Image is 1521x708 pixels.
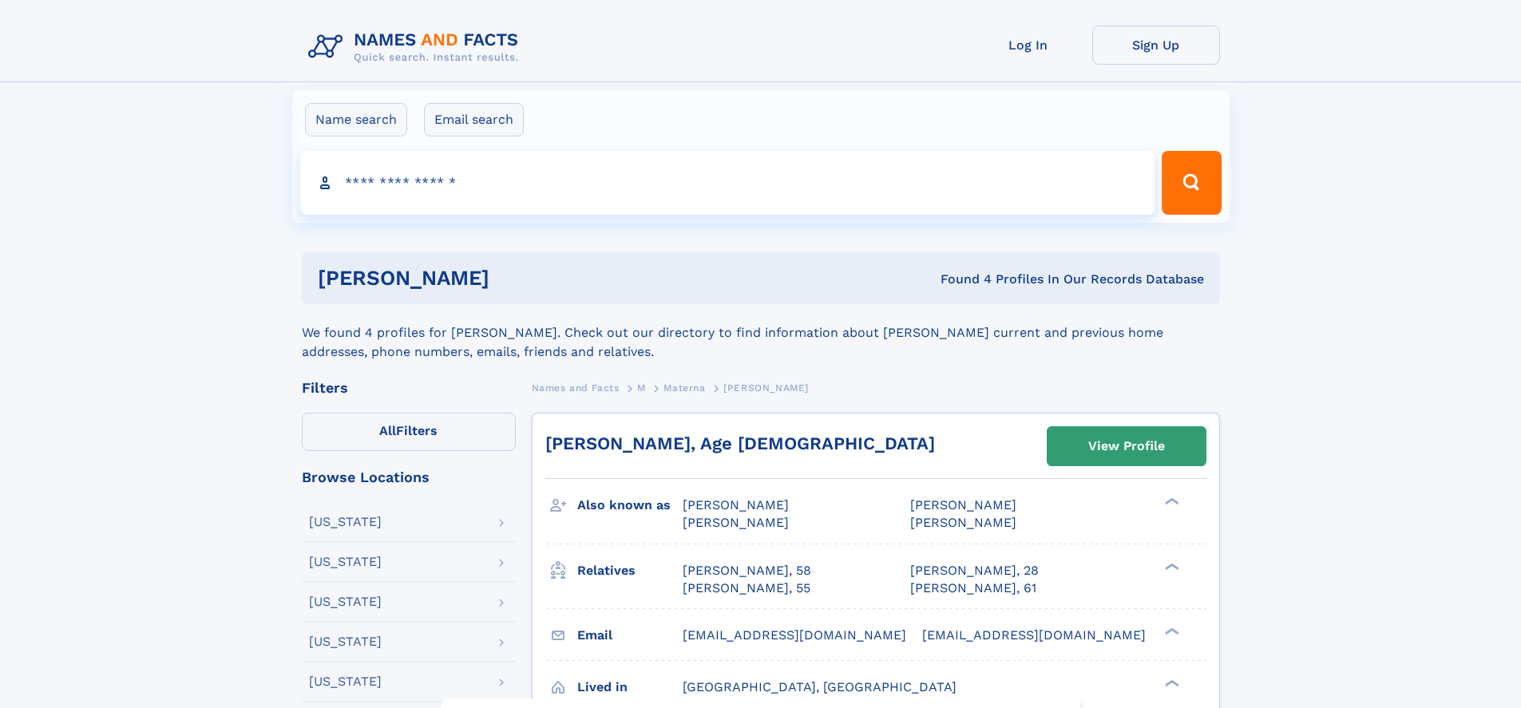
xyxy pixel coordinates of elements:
[379,423,396,438] span: All
[302,413,516,451] label: Filters
[532,378,620,398] a: Names and Facts
[910,579,1036,597] a: [PERSON_NAME], 61
[637,382,646,394] span: M
[683,679,957,694] span: [GEOGRAPHIC_DATA], [GEOGRAPHIC_DATA]
[577,622,683,649] h3: Email
[715,271,1204,288] div: Found 4 Profiles In Our Records Database
[302,304,1220,362] div: We found 4 profiles for [PERSON_NAME]. Check out our directory to find information about [PERSON_...
[1161,678,1180,688] div: ❯
[318,268,715,288] h1: [PERSON_NAME]
[1161,561,1180,572] div: ❯
[683,579,810,597] a: [PERSON_NAME], 55
[1048,427,1206,465] a: View Profile
[683,562,811,579] a: [PERSON_NAME], 58
[300,151,1155,215] input: search input
[663,378,705,398] a: Materna
[302,26,532,69] img: Logo Names and Facts
[577,492,683,519] h3: Also known as
[964,26,1092,65] a: Log In
[309,556,382,568] div: [US_STATE]
[309,635,382,648] div: [US_STATE]
[1088,428,1165,465] div: View Profile
[1092,26,1220,65] a: Sign Up
[663,382,705,394] span: Materna
[683,627,906,643] span: [EMAIL_ADDRESS][DOMAIN_NAME]
[1161,496,1180,507] div: ❯
[424,103,524,136] label: Email search
[302,381,516,395] div: Filters
[1162,151,1221,215] button: Search Button
[723,382,809,394] span: [PERSON_NAME]
[309,516,382,528] div: [US_STATE]
[302,470,516,485] div: Browse Locations
[637,378,646,398] a: M
[683,515,789,530] span: [PERSON_NAME]
[577,674,683,701] h3: Lived in
[577,557,683,584] h3: Relatives
[1161,626,1180,636] div: ❯
[910,562,1039,579] a: [PERSON_NAME], 28
[305,103,407,136] label: Name search
[922,627,1146,643] span: [EMAIL_ADDRESS][DOMAIN_NAME]
[683,497,789,512] span: [PERSON_NAME]
[309,595,382,608] div: [US_STATE]
[910,515,1016,530] span: [PERSON_NAME]
[545,433,935,453] a: [PERSON_NAME], Age [DEMOGRAPHIC_DATA]
[309,675,382,688] div: [US_STATE]
[910,497,1016,512] span: [PERSON_NAME]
